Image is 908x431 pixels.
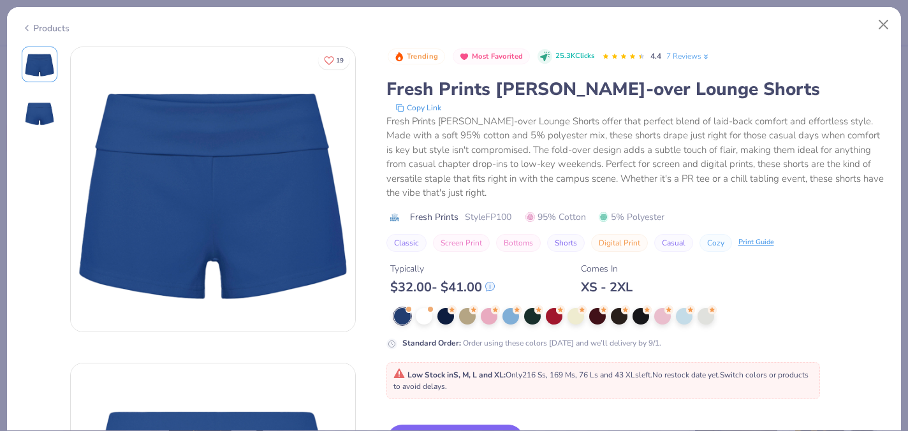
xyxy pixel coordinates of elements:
[602,47,645,67] div: 4.4 Stars
[386,212,404,223] img: brand logo
[654,234,693,252] button: Casual
[555,51,594,62] span: 25.3K Clicks
[433,234,490,252] button: Screen Print
[581,262,633,275] div: Comes In
[402,338,461,348] strong: Standard Order :
[386,77,887,101] div: Fresh Prints [PERSON_NAME]-over Lounge Shorts
[336,57,344,64] span: 19
[547,234,585,252] button: Shorts
[496,234,541,252] button: Bottoms
[318,51,349,69] button: Like
[22,22,70,35] div: Products
[666,50,710,62] a: 7 Reviews
[591,234,648,252] button: Digital Print
[650,51,661,61] span: 4.4
[407,370,506,380] strong: Low Stock in S, M, L and XL :
[393,370,809,391] span: Only 216 Ss, 169 Ms, 76 Ls and 43 XLs left. Switch colors or products to avoid delays.
[392,101,445,114] button: copy to clipboard
[394,52,404,62] img: Trending sort
[652,370,720,380] span: No restock date yet.
[599,210,664,224] span: 5% Polyester
[581,279,633,295] div: XS - 2XL
[525,210,586,224] span: 95% Cotton
[388,48,445,65] button: Badge Button
[410,210,458,224] span: Fresh Prints
[402,337,661,349] div: Order using these colors [DATE] and we’ll delivery by 9/1.
[386,114,887,200] div: Fresh Prints [PERSON_NAME]-over Lounge Shorts offer that perfect blend of laid-back comfort and e...
[699,234,732,252] button: Cozy
[24,49,55,80] img: Front
[407,53,438,60] span: Trending
[390,279,495,295] div: $ 32.00 - $ 41.00
[390,262,495,275] div: Typically
[71,47,355,332] img: Front
[459,52,469,62] img: Most Favorited sort
[872,13,896,37] button: Close
[453,48,530,65] button: Badge Button
[738,237,774,248] div: Print Guide
[24,98,55,128] img: Back
[465,210,511,224] span: Style FP100
[472,53,523,60] span: Most Favorited
[386,234,427,252] button: Classic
